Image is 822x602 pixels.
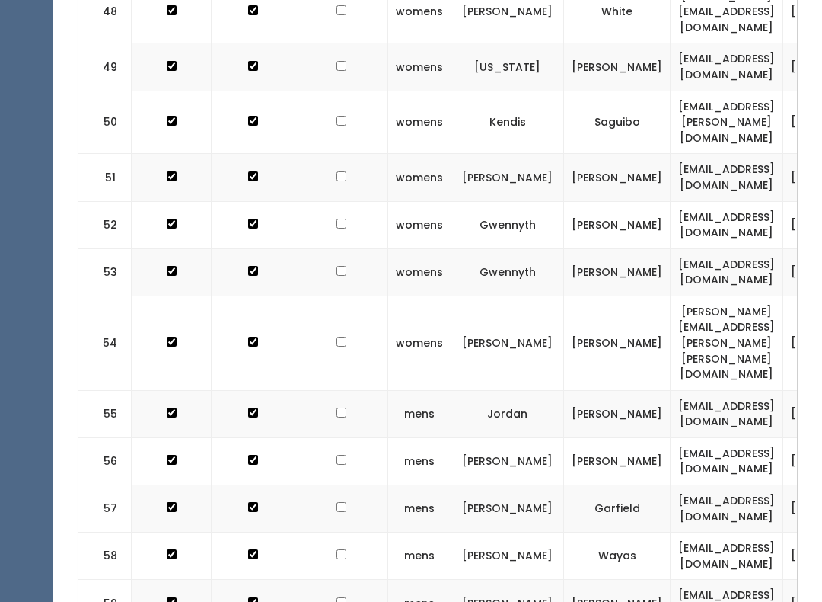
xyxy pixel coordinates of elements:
[564,201,671,248] td: [PERSON_NAME]
[388,91,451,154] td: womens
[451,485,564,533] td: [PERSON_NAME]
[564,485,671,533] td: Garfield
[564,43,671,91] td: [PERSON_NAME]
[451,248,564,296] td: Gwennyth
[78,91,132,154] td: 50
[564,248,671,296] td: [PERSON_NAME]
[78,437,132,485] td: 56
[451,533,564,580] td: [PERSON_NAME]
[388,437,451,485] td: mens
[564,154,671,201] td: [PERSON_NAME]
[564,390,671,437] td: [PERSON_NAME]
[388,533,451,580] td: mens
[78,485,132,533] td: 57
[451,390,564,437] td: Jordan
[564,437,671,485] td: [PERSON_NAME]
[78,390,132,437] td: 55
[671,296,783,390] td: [PERSON_NAME][EMAIL_ADDRESS][PERSON_NAME][PERSON_NAME][DOMAIN_NAME]
[671,248,783,296] td: [EMAIL_ADDRESS][DOMAIN_NAME]
[78,43,132,91] td: 49
[564,533,671,580] td: Wayas
[388,248,451,296] td: womens
[78,248,132,296] td: 53
[78,533,132,580] td: 58
[388,43,451,91] td: womens
[388,296,451,390] td: womens
[671,485,783,533] td: [EMAIL_ADDRESS][DOMAIN_NAME]
[451,201,564,248] td: Gwennyth
[451,437,564,485] td: [PERSON_NAME]
[671,91,783,154] td: [EMAIL_ADDRESS][PERSON_NAME][DOMAIN_NAME]
[671,154,783,201] td: [EMAIL_ADDRESS][DOMAIN_NAME]
[671,201,783,248] td: [EMAIL_ADDRESS][DOMAIN_NAME]
[388,390,451,437] td: mens
[451,296,564,390] td: [PERSON_NAME]
[388,154,451,201] td: womens
[564,91,671,154] td: Saguibo
[671,533,783,580] td: [EMAIL_ADDRESS][DOMAIN_NAME]
[78,201,132,248] td: 52
[78,296,132,390] td: 54
[564,296,671,390] td: [PERSON_NAME]
[388,485,451,533] td: mens
[671,437,783,485] td: [EMAIL_ADDRESS][DOMAIN_NAME]
[451,154,564,201] td: [PERSON_NAME]
[78,154,132,201] td: 51
[451,43,564,91] td: [US_STATE]
[671,43,783,91] td: [EMAIL_ADDRESS][DOMAIN_NAME]
[671,390,783,437] td: [EMAIL_ADDRESS][DOMAIN_NAME]
[388,201,451,248] td: womens
[451,91,564,154] td: Kendis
